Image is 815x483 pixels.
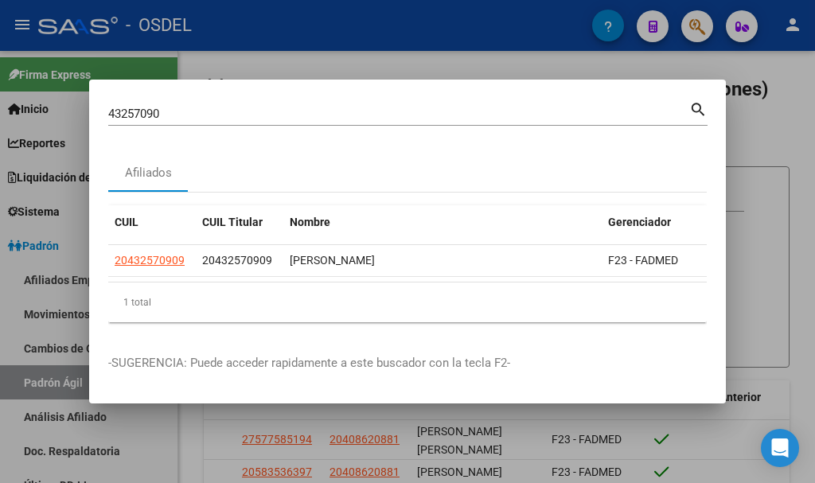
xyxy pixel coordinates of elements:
[608,254,678,267] span: F23 - FADMED
[202,216,263,228] span: CUIL Titular
[125,164,172,182] div: Afiliados
[608,216,671,228] span: Gerenciador
[115,254,185,267] span: 20432570909
[202,254,272,267] span: 20432570909
[115,216,138,228] span: CUIL
[108,354,707,372] p: -SUGERENCIA: Puede acceder rapidamente a este buscador con la tecla F2-
[290,251,595,270] div: [PERSON_NAME]
[283,205,602,240] datatable-header-cell: Nombre
[602,205,713,240] datatable-header-cell: Gerenciador
[761,429,799,467] div: Open Intercom Messenger
[108,205,196,240] datatable-header-cell: CUIL
[196,205,283,240] datatable-header-cell: CUIL Titular
[689,99,708,118] mat-icon: search
[290,216,330,228] span: Nombre
[108,282,707,322] div: 1 total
